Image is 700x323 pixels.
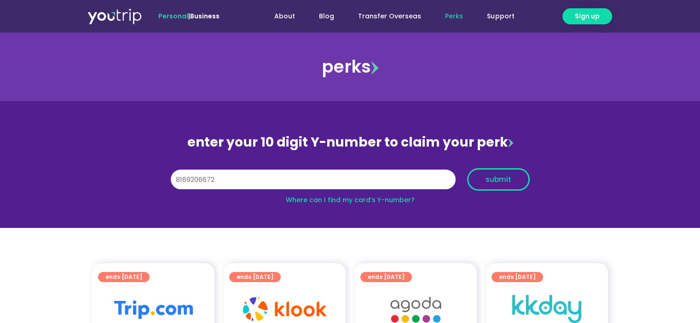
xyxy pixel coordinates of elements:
[433,8,475,25] a: Perks
[346,8,433,25] a: Transfer Overseas
[499,272,536,282] span: ends [DATE]
[286,195,415,204] a: Where can I find my card’s Y-number?
[307,8,346,25] a: Blog
[244,8,526,25] nav: Menu
[368,272,405,282] span: ends [DATE]
[171,168,530,198] form: Y Number
[171,170,456,190] input: 10 digit Y-number (e.g. 8123456789)
[562,8,612,24] a: Sign up
[575,11,600,21] span: Sign up
[190,11,220,21] a: Business
[158,11,188,21] span: Personal
[486,176,511,183] span: submit
[262,8,307,25] a: About
[237,272,273,282] span: ends [DATE]
[166,130,534,154] div: enter your 10 digit Y-number to claim your perk
[105,272,142,282] span: ends [DATE]
[229,272,281,282] a: ends [DATE]
[158,11,220,21] span: |
[360,272,412,282] a: ends [DATE]
[475,8,526,25] a: Support
[467,168,530,191] button: submit
[492,272,543,282] a: ends [DATE]
[98,272,150,282] a: ends [DATE]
